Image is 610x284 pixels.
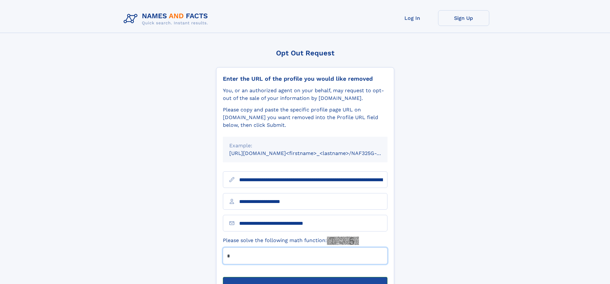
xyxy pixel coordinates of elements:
[387,10,438,26] a: Log In
[229,142,381,150] div: Example:
[229,150,400,156] small: [URL][DOMAIN_NAME]<firstname>_<lastname>/NAF325G-xxxxxxxx
[223,75,387,82] div: Enter the URL of the profile you would like removed
[223,87,387,102] div: You, or an authorized agent on your behalf, may request to opt-out of the sale of your informatio...
[121,10,213,28] img: Logo Names and Facts
[438,10,489,26] a: Sign Up
[216,49,394,57] div: Opt Out Request
[223,237,359,245] label: Please solve the following math function:
[223,106,387,129] div: Please copy and paste the specific profile page URL on [DOMAIN_NAME] you want removed into the Pr...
